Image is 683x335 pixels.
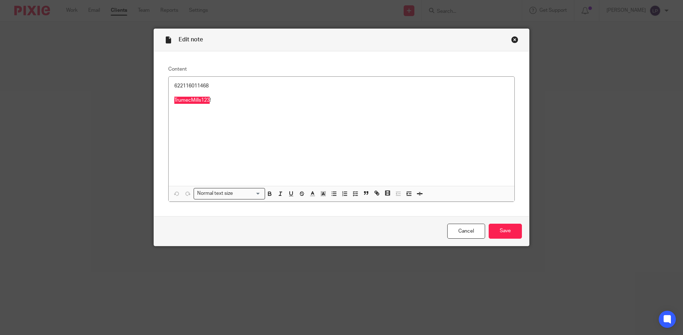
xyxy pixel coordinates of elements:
[447,224,485,239] a: Cancel
[174,82,509,90] p: 622116011468
[168,66,515,73] label: Content
[511,36,518,43] div: Close this dialog window
[174,97,509,104] p: TrumecMills123!
[179,37,203,42] span: Edit note
[194,188,265,199] div: Search for option
[235,190,261,197] input: Search for option
[489,224,522,239] input: Save
[195,190,234,197] span: Normal text size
